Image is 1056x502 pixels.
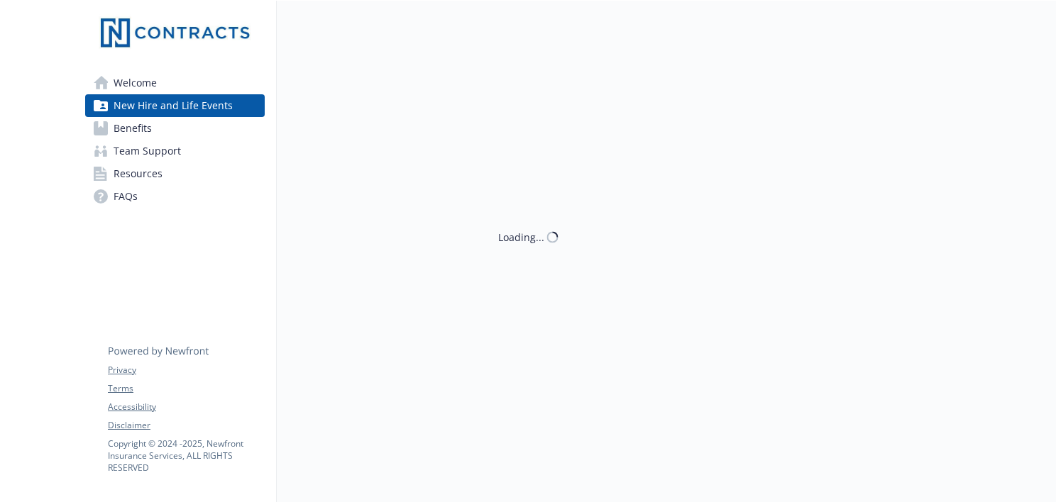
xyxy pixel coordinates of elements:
[85,185,265,208] a: FAQs
[108,382,264,395] a: Terms
[108,419,264,432] a: Disclaimer
[85,162,265,185] a: Resources
[108,364,264,376] a: Privacy
[114,185,138,208] span: FAQs
[85,140,265,162] a: Team Support
[108,401,264,413] a: Accessibility
[85,94,265,117] a: New Hire and Life Events
[114,72,157,94] span: Welcome
[85,72,265,94] a: Welcome
[114,140,181,162] span: Team Support
[114,162,163,185] span: Resources
[498,230,544,245] div: Loading...
[85,117,265,140] a: Benefits
[108,437,264,474] p: Copyright © 2024 - 2025 , Newfront Insurance Services, ALL RIGHTS RESERVED
[114,117,152,140] span: Benefits
[114,94,233,117] span: New Hire and Life Events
